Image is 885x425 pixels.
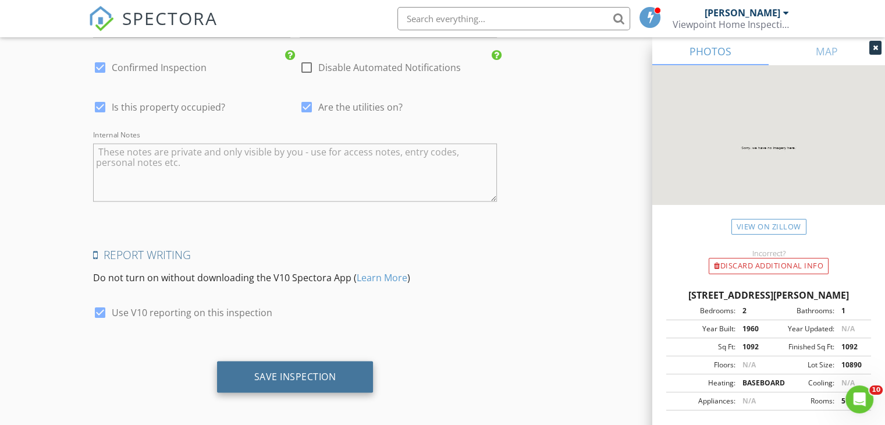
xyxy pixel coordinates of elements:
div: [STREET_ADDRESS][PERSON_NAME] [666,288,871,302]
a: PHOTOS [652,37,769,65]
p: Do not turn on without downloading the V10 Spectora App ( ) [93,270,497,284]
div: BASEBOARD [735,378,769,388]
div: Cooling: [769,378,834,388]
div: 1092 [834,342,868,352]
div: Sq Ft: [670,342,735,352]
span: N/A [841,324,855,334]
div: Floors: [670,360,735,370]
span: 10 [869,385,883,395]
input: Search everything... [397,7,630,30]
div: 1092 [735,342,769,352]
div: 1960 [735,324,769,334]
div: Incorrect? [652,249,885,258]
div: Lot Size: [769,360,834,370]
span: Is this property occupied? [112,101,225,113]
div: Bathrooms: [769,306,834,316]
div: Bedrooms: [670,306,735,316]
span: Are the utilities on? [318,101,403,113]
div: Year Built: [670,324,735,334]
div: Discard Additional info [709,258,829,274]
div: 1 [834,306,868,316]
div: Appliances: [670,396,735,406]
span: N/A [742,396,756,406]
div: Year Updated: [769,324,834,334]
div: 10890 [834,360,868,370]
img: streetview [652,65,885,233]
div: Heating: [670,378,735,388]
textarea: Internal Notes [93,143,497,201]
div: Rooms: [769,396,834,406]
span: N/A [742,360,756,370]
label: Use V10 reporting on this inspection [112,306,272,318]
div: Viewpoint Home Inspections LLC [673,19,789,30]
span: SPECTORA [122,6,218,30]
a: Learn More [357,271,407,284]
a: View on Zillow [731,219,806,235]
label: Confirmed Inspection [112,62,207,73]
label: Disable Automated Notifications [318,62,461,73]
div: Finished Sq Ft: [769,342,834,352]
div: 5 [834,396,868,406]
img: The Best Home Inspection Software - Spectora [88,6,114,31]
h4: Report Writing [93,247,497,262]
iframe: Intercom live chat [845,385,873,413]
div: [PERSON_NAME] [705,7,780,19]
div: Save Inspection [254,370,336,382]
div: 2 [735,306,769,316]
span: N/A [841,378,855,388]
a: SPECTORA [88,16,218,40]
a: MAP [769,37,885,65]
